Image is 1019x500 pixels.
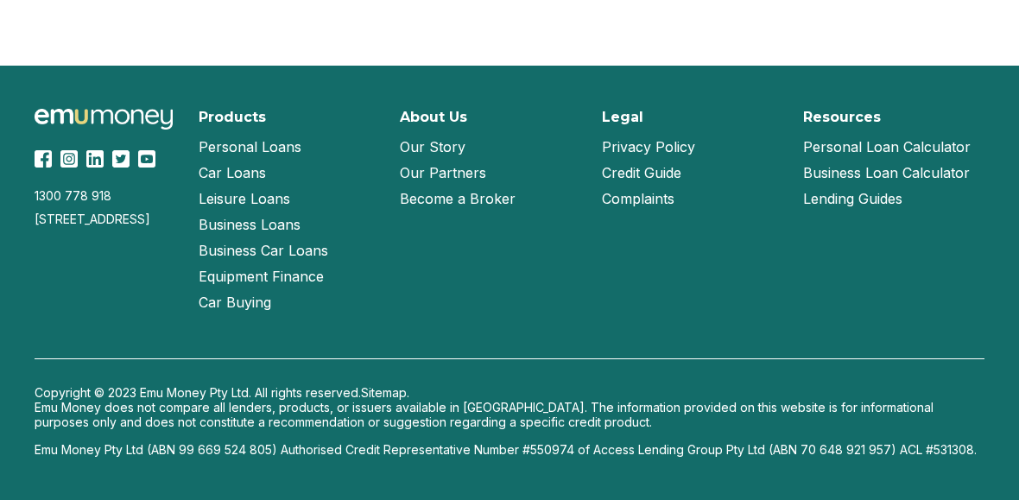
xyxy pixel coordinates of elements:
[199,212,301,237] a: Business Loans
[86,150,104,168] img: LinkedIn
[112,150,130,168] img: Twitter
[199,109,266,125] h2: Products
[35,188,178,203] div: 1300 778 918
[803,186,902,212] a: Lending Guides
[199,289,271,315] a: Car Buying
[199,134,301,160] a: Personal Loans
[35,400,984,429] p: Emu Money does not compare all lenders, products, or issuers available in [GEOGRAPHIC_DATA]. The ...
[803,160,970,186] a: Business Loan Calculator
[803,134,971,160] a: Personal Loan Calculator
[400,160,486,186] a: Our Partners
[602,109,643,125] h2: Legal
[60,150,78,168] img: Instagram
[199,160,266,186] a: Car Loans
[803,109,881,125] h2: Resources
[35,212,178,226] div: [STREET_ADDRESS]
[199,186,290,212] a: Leisure Loans
[400,134,465,160] a: Our Story
[199,237,328,263] a: Business Car Loans
[35,385,984,400] p: Copyright © 2023 Emu Money Pty Ltd. All rights reserved.
[35,442,984,457] p: Emu Money Pty Ltd (ABN 99 669 524 805) Authorised Credit Representative Number #550974 of Access ...
[199,263,324,289] a: Equipment Finance
[138,150,155,168] img: YouTube
[400,186,516,212] a: Become a Broker
[602,160,681,186] a: Credit Guide
[400,109,467,125] h2: About Us
[602,134,695,160] a: Privacy Policy
[35,150,52,168] img: Facebook
[35,109,173,130] img: Emu Money
[602,186,674,212] a: Complaints
[361,385,409,400] a: Sitemap.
